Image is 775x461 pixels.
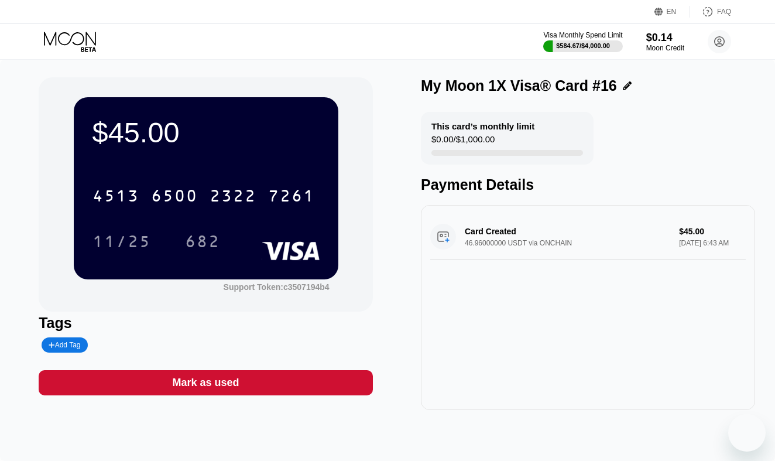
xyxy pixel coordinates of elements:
[185,234,220,252] div: 682
[151,188,198,207] div: 6500
[646,32,684,44] div: $0.14
[210,188,256,207] div: 2322
[173,376,239,390] div: Mark as used
[92,116,320,149] div: $45.00
[176,227,229,256] div: 682
[667,8,677,16] div: EN
[49,341,80,349] div: Add Tag
[39,370,373,395] div: Mark as used
[421,77,617,94] div: My Moon 1X Visa® Card #16
[421,176,755,193] div: Payment Details
[84,227,160,256] div: 11/25
[39,315,373,332] div: Tags
[42,337,87,353] div: Add Tag
[556,42,610,49] div: $584.67 / $4,000.00
[728,414,766,452] iframe: Button to launch messaging window
[690,6,731,18] div: FAQ
[92,234,151,252] div: 11/25
[224,282,330,292] div: Support Token:c3507194b4
[268,188,315,207] div: 7261
[85,181,322,210] div: 4513650023227261
[646,44,684,52] div: Moon Credit
[543,31,622,39] div: Visa Monthly Spend Limit
[543,31,622,52] div: Visa Monthly Spend Limit$584.67/$4,000.00
[431,121,534,131] div: This card’s monthly limit
[717,8,731,16] div: FAQ
[646,32,684,52] div: $0.14Moon Credit
[224,282,330,292] div: Support Token: c3507194b4
[92,188,139,207] div: 4513
[654,6,690,18] div: EN
[431,134,495,150] div: $0.00 / $1,000.00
